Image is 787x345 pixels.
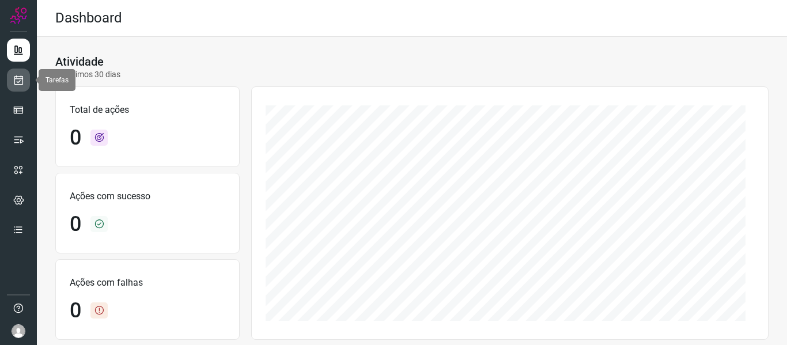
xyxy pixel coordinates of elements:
h3: Atividade [55,55,104,69]
span: Tarefas [46,76,69,84]
p: Ações com sucesso [70,189,225,203]
h1: 0 [70,126,81,150]
h2: Dashboard [55,10,122,26]
p: Últimos 30 dias [55,69,120,81]
p: Total de ações [70,103,225,117]
img: avatar-user-boy.jpg [12,324,25,338]
h1: 0 [70,212,81,237]
img: Logo [10,7,27,24]
h1: 0 [70,298,81,323]
p: Ações com falhas [70,276,225,290]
